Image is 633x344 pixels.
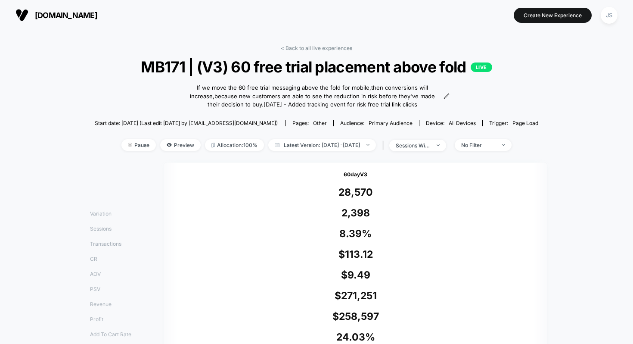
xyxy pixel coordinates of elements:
span: 60dayV3 [344,171,367,178]
div: Trigger: [489,120,538,126]
span: Pause [121,139,156,151]
span: $ [341,269,370,281]
span: 271,251 [341,290,377,302]
span: 8.39 % [339,228,372,240]
span: Latest Version: [DATE] - [DATE] [268,139,376,151]
span: 113.12 [345,248,373,260]
span: 258,597 [339,310,379,322]
span: Allocation: 100% [205,139,264,151]
span: Sessions [90,225,112,232]
img: end [437,144,440,146]
span: CR [90,256,97,262]
span: Profit [90,316,103,322]
a: < Back to all live experiences [281,45,352,51]
span: Transactions [90,241,121,247]
span: 9.49 [348,269,370,281]
span: AOV [90,271,101,277]
img: end [366,144,369,146]
div: No Filter [461,142,496,148]
span: $ [338,248,373,260]
span: other [313,120,327,126]
span: Start date: [DATE] (Last edit [DATE] by [EMAIL_ADDRESS][DOMAIN_NAME]) [95,120,278,126]
span: If we move the 60 free trial messaging above the fold for mobile,then conversions will increase,b... [183,84,441,109]
span: Page Load [512,120,538,126]
div: Pages: [292,120,327,126]
button: Create New Experience [514,8,592,23]
span: PSV [90,286,100,292]
span: Primary Audience [369,120,413,126]
span: 2,398 [341,207,370,219]
span: $ [332,310,379,322]
span: Device: [419,120,482,126]
span: all devices [449,120,476,126]
img: end [502,144,505,146]
span: | [380,139,389,152]
div: JS [601,7,617,24]
p: LIVE [471,63,492,72]
button: JS [598,6,620,24]
span: 24.03 % [336,331,375,343]
img: calendar [275,143,279,147]
span: $ [335,290,377,302]
span: Revenue [90,301,112,307]
img: Visually logo [16,9,28,22]
div: Audience: [340,120,413,126]
img: rebalance [211,143,215,147]
button: [DOMAIN_NAME] [13,8,100,22]
div: sessions with impression [396,142,430,149]
img: end [128,143,132,147]
span: 28,570 [338,186,373,198]
span: Variation [90,210,112,217]
span: MB171 | (V3) 60 free trial placement above fold [117,58,516,76]
span: Preview [160,139,201,151]
span: Add To Cart Rate [90,331,131,338]
span: [DOMAIN_NAME] [35,11,97,20]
